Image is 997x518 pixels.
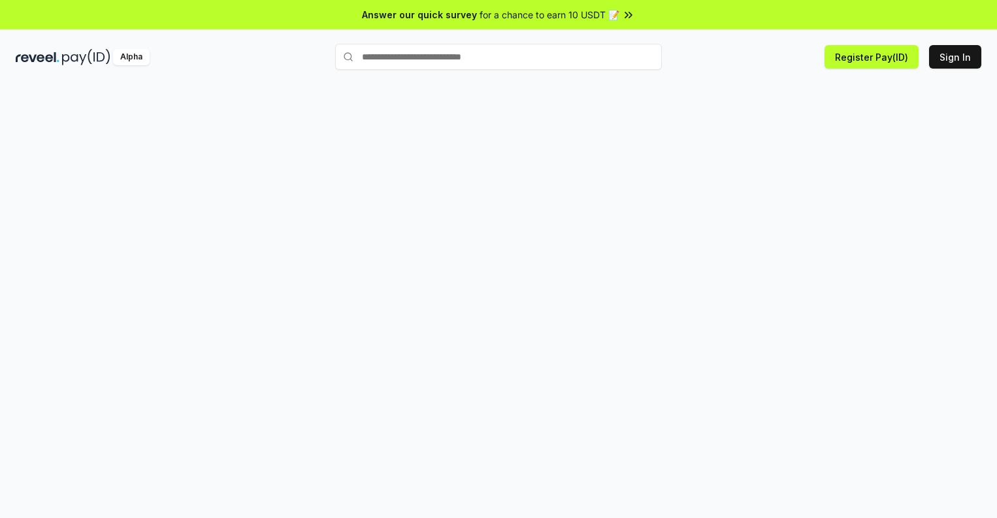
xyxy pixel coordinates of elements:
[480,8,619,22] span: for a chance to earn 10 USDT 📝
[362,8,477,22] span: Answer our quick survey
[929,45,981,69] button: Sign In
[62,49,110,65] img: pay_id
[113,49,150,65] div: Alpha
[825,45,919,69] button: Register Pay(ID)
[16,49,59,65] img: reveel_dark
